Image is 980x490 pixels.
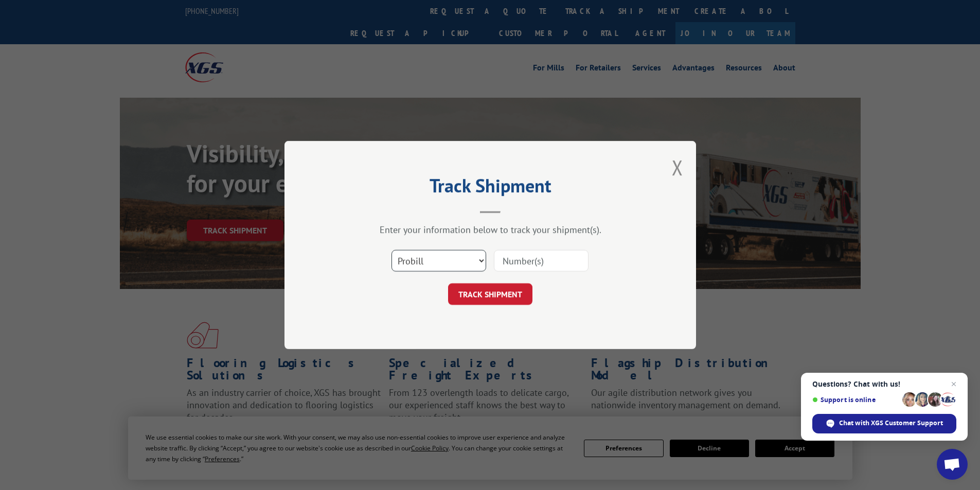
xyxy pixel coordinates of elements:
[948,378,960,390] span: Close chat
[812,380,956,388] span: Questions? Chat with us!
[336,178,645,198] h2: Track Shipment
[336,224,645,235] div: Enter your information below to track your shipment(s).
[839,419,943,428] span: Chat with XGS Customer Support
[494,250,589,271] input: Number(s)
[448,283,532,305] button: TRACK SHIPMENT
[937,449,968,480] div: Open chat
[812,396,899,404] span: Support is online
[672,154,683,181] button: Close modal
[812,414,956,433] div: Chat with XGS Customer Support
